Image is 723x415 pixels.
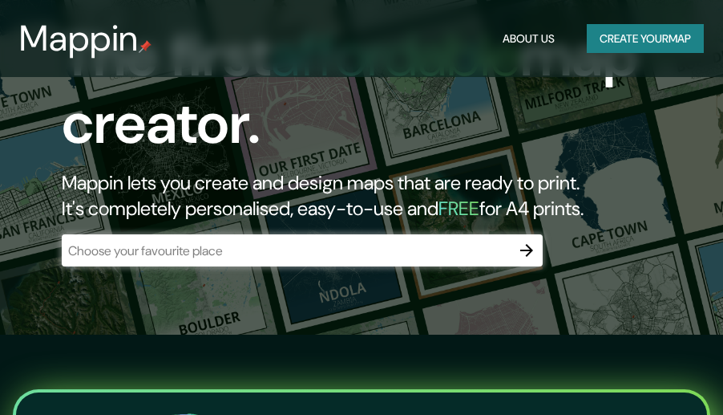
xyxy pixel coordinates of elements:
[19,18,139,59] h3: Mappin
[139,40,151,53] img: mappin-pin
[62,170,640,222] h2: Mappin lets you create and design maps that are ready to print. It's completely personalised, eas...
[62,22,640,170] h1: The first map creator.
[580,352,705,397] iframe: Help widget launcher
[496,24,561,54] button: About Us
[587,24,704,54] button: Create yourmap
[62,242,511,260] input: Choose your favourite place
[438,196,479,221] h5: FREE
